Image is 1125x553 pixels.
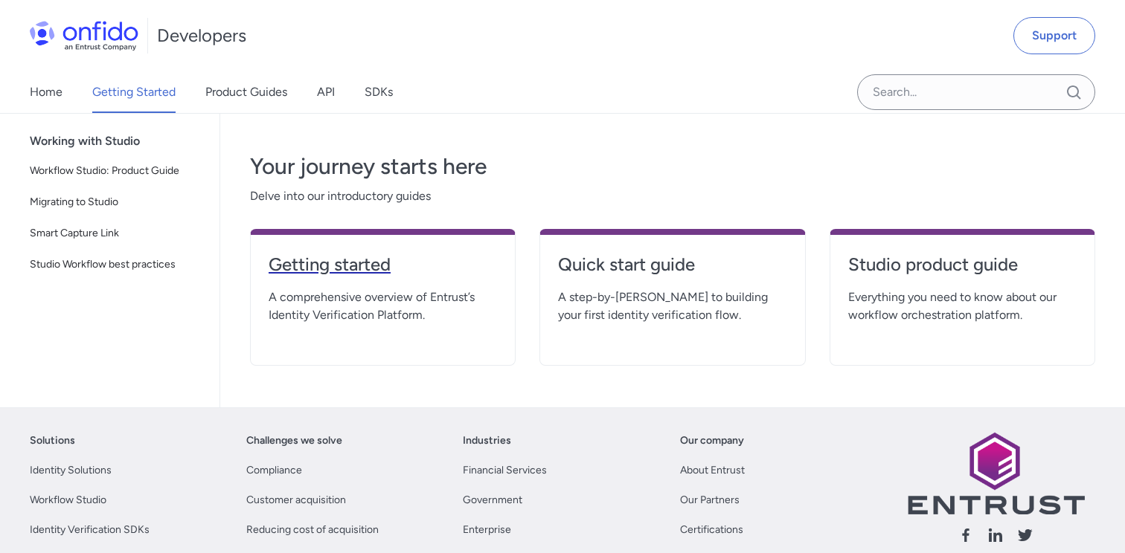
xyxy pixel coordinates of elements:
[848,253,1077,288] a: Studio product guide
[1013,17,1095,54] a: Support
[246,462,302,479] a: Compliance
[558,288,786,324] span: A step-by-[PERSON_NAME] to building your first identity verification flow.
[680,521,743,539] a: Certifications
[1016,526,1034,544] svg: Follow us X (Twitter)
[157,24,246,48] h1: Developers
[463,462,547,479] a: Financial Services
[30,462,112,479] a: Identity Solutions
[957,526,975,544] svg: Follow us facebook
[30,162,202,180] span: Workflow Studio: Product Guide
[24,250,208,279] a: Studio Workflow best practices
[30,126,214,156] div: Working with Studio
[317,71,335,113] a: API
[680,462,745,479] a: About Entrust
[92,71,176,113] a: Getting Started
[30,256,202,274] span: Studio Workflow best practices
[463,521,511,539] a: Enterprise
[30,521,150,539] a: Identity Verification SDKs
[30,224,202,242] span: Smart Capture Link
[246,491,346,509] a: Customer acquisition
[246,521,379,539] a: Reducing cost of acquisition
[987,526,1004,549] a: Follow us linkedin
[250,152,1095,181] h3: Your journey starts here
[463,491,522,509] a: Government
[906,432,1085,514] img: Entrust logo
[1016,526,1034,549] a: Follow us X (Twitter)
[957,526,975,549] a: Follow us facebook
[680,432,744,450] a: Our company
[24,219,208,248] a: Smart Capture Link
[558,253,786,276] h4: Quick start guide
[269,253,497,276] h4: Getting started
[558,253,786,288] a: Quick start guide
[30,21,138,51] img: Onfido Logo
[30,491,106,509] a: Workflow Studio
[30,71,62,113] a: Home
[680,491,740,509] a: Our Partners
[987,526,1004,544] svg: Follow us linkedin
[24,156,208,186] a: Workflow Studio: Product Guide
[205,71,287,113] a: Product Guides
[24,187,208,217] a: Migrating to Studio
[269,253,497,288] a: Getting started
[857,74,1095,110] input: Onfido search input field
[463,432,511,450] a: Industries
[30,432,75,450] a: Solutions
[246,432,342,450] a: Challenges we solve
[250,187,1095,205] span: Delve into our introductory guides
[848,253,1077,276] h4: Studio product guide
[848,288,1077,324] span: Everything you need to know about our workflow orchestration platform.
[269,288,497,324] span: A comprehensive overview of Entrust’s Identity Verification Platform.
[365,71,393,113] a: SDKs
[30,193,202,211] span: Migrating to Studio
